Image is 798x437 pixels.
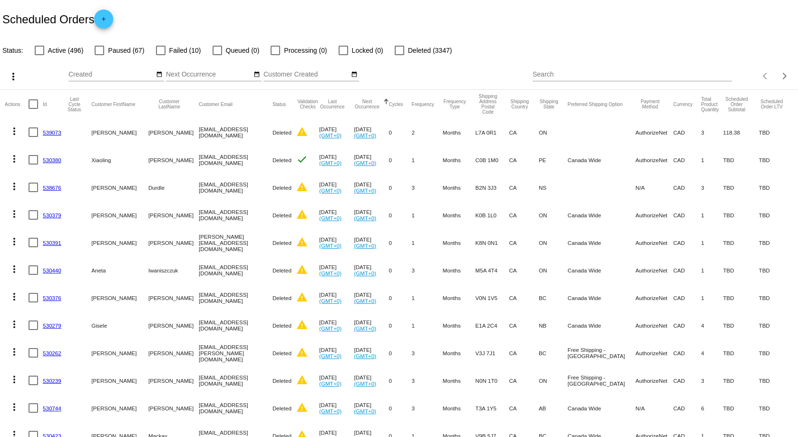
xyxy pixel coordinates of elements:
[635,256,673,284] mat-cell: AuthorizeNet
[9,291,20,302] mat-icon: more_vert
[296,154,308,165] mat-icon: check
[723,201,759,229] mat-cell: TBD
[199,229,272,256] mat-cell: [PERSON_NAME][EMAIL_ADDRESS][DOMAIN_NAME]
[476,229,509,256] mat-cell: K8N 0N1
[759,311,793,339] mat-cell: TBD
[108,45,144,56] span: Paused (67)
[354,256,389,284] mat-cell: [DATE]
[673,101,693,107] button: Change sorting for CurrencyIso
[509,201,538,229] mat-cell: CA
[509,367,538,394] mat-cell: CA
[539,394,568,422] mat-cell: AB
[354,99,380,109] button: Change sorting for NextOccurrenceUtc
[673,201,701,229] mat-cell: CAD
[68,71,154,78] input: Created
[319,146,354,174] mat-cell: [DATE]
[759,146,793,174] mat-cell: TBD
[296,126,308,137] mat-icon: warning
[319,367,354,394] mat-cell: [DATE]
[673,394,701,422] mat-cell: CAD
[723,118,759,146] mat-cell: 118.38
[673,118,701,146] mat-cell: CAD
[199,174,272,201] mat-cell: [EMAIL_ADDRESS][DOMAIN_NAME]
[319,380,341,387] a: (GMT+0)
[509,99,530,109] button: Change sorting for ShippingCountry
[476,311,509,339] mat-cell: E1A 2C4
[319,118,354,146] mat-cell: [DATE]
[319,339,354,367] mat-cell: [DATE]
[723,339,759,367] mat-cell: TBD
[199,311,272,339] mat-cell: [EMAIL_ADDRESS][DOMAIN_NAME]
[354,187,376,194] a: (GMT+0)
[509,229,538,256] mat-cell: CA
[673,284,701,311] mat-cell: CAD
[443,339,476,367] mat-cell: Months
[443,118,476,146] mat-cell: Months
[9,319,20,330] mat-icon: more_vert
[443,174,476,201] mat-cell: Months
[148,229,199,256] mat-cell: [PERSON_NAME]
[568,229,636,256] mat-cell: Canada Wide
[284,45,327,56] span: Processing (0)
[701,394,723,422] mat-cell: 6
[8,71,19,82] mat-icon: more_vert
[319,160,341,166] a: (GMT+0)
[354,118,389,146] mat-cell: [DATE]
[673,256,701,284] mat-cell: CAD
[635,99,664,109] button: Change sorting for PaymentMethod.Type
[412,229,443,256] mat-cell: 1
[509,311,538,339] mat-cell: CA
[319,311,354,339] mat-cell: [DATE]
[91,339,148,367] mat-cell: [PERSON_NAME]
[389,367,412,394] mat-cell: 0
[568,311,636,339] mat-cell: Canada Wide
[148,99,190,109] button: Change sorting for CustomerLastName
[166,71,252,78] input: Next Occurrence
[354,325,376,331] a: (GMT+0)
[43,405,61,411] a: 530744
[412,311,443,339] mat-cell: 1
[443,229,476,256] mat-cell: Months
[148,311,199,339] mat-cell: [PERSON_NAME]
[759,174,793,201] mat-cell: TBD
[389,229,412,256] mat-cell: 0
[354,146,389,174] mat-cell: [DATE]
[91,394,148,422] mat-cell: [PERSON_NAME]
[354,174,389,201] mat-cell: [DATE]
[43,185,61,191] a: 538676
[272,129,292,136] span: Deleted
[635,339,673,367] mat-cell: AuthorizeNet
[351,71,358,78] mat-icon: date_range
[701,201,723,229] mat-cell: 1
[443,284,476,311] mat-cell: Months
[443,367,476,394] mat-cell: Months
[509,284,538,311] mat-cell: CA
[568,146,636,174] mat-cell: Canada Wide
[319,99,345,109] button: Change sorting for LastOccurrenceUtc
[148,174,199,201] mat-cell: Durdle
[509,174,538,201] mat-cell: CA
[389,311,412,339] mat-cell: 0
[723,394,759,422] mat-cell: TBD
[701,146,723,174] mat-cell: 1
[759,394,793,422] mat-cell: TBD
[533,71,731,78] input: Search
[635,367,673,394] mat-cell: AuthorizeNet
[673,311,701,339] mat-cell: CAD
[723,97,750,112] button: Change sorting for Subtotal
[169,45,201,56] span: Failed (10)
[98,16,109,27] mat-icon: add
[476,94,501,115] button: Change sorting for ShippingPostcode
[148,394,199,422] mat-cell: [PERSON_NAME]
[319,408,341,414] a: (GMT+0)
[476,367,509,394] mat-cell: N0N 1T0
[759,339,793,367] mat-cell: TBD
[759,118,793,146] mat-cell: TBD
[9,401,20,413] mat-icon: more_vert
[319,298,341,304] a: (GMT+0)
[408,45,452,56] span: Deleted (3347)
[354,160,376,166] a: (GMT+0)
[476,146,509,174] mat-cell: C0B 1M0
[43,267,61,273] a: 530440
[635,394,673,422] mat-cell: N/A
